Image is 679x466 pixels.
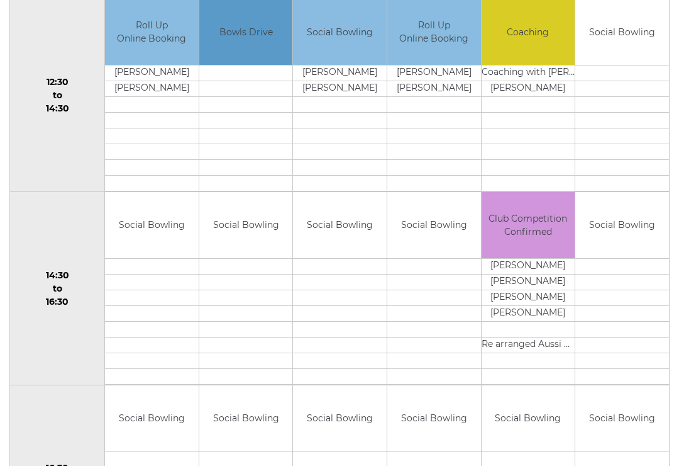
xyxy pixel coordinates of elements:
[199,385,293,452] td: Social Bowling
[482,81,575,97] td: [PERSON_NAME]
[105,65,199,81] td: [PERSON_NAME]
[482,337,575,353] td: Re arranged Aussi pairs instead of [DATE]
[387,385,481,452] td: Social Bowling
[10,192,105,385] td: 14:30 to 16:30
[482,65,575,81] td: Coaching with [PERSON_NAME]
[482,385,575,452] td: Social Bowling
[482,305,575,321] td: [PERSON_NAME]
[482,290,575,305] td: [PERSON_NAME]
[482,258,575,274] td: [PERSON_NAME]
[293,65,387,81] td: [PERSON_NAME]
[293,192,387,258] td: Social Bowling
[482,192,575,258] td: Club Competition Confirmed
[199,192,293,258] td: Social Bowling
[575,192,669,258] td: Social Bowling
[387,192,481,258] td: Social Bowling
[105,385,199,452] td: Social Bowling
[387,81,481,97] td: [PERSON_NAME]
[293,385,387,452] td: Social Bowling
[575,385,669,452] td: Social Bowling
[387,65,481,81] td: [PERSON_NAME]
[482,274,575,290] td: [PERSON_NAME]
[293,81,387,97] td: [PERSON_NAME]
[105,192,199,258] td: Social Bowling
[105,81,199,97] td: [PERSON_NAME]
